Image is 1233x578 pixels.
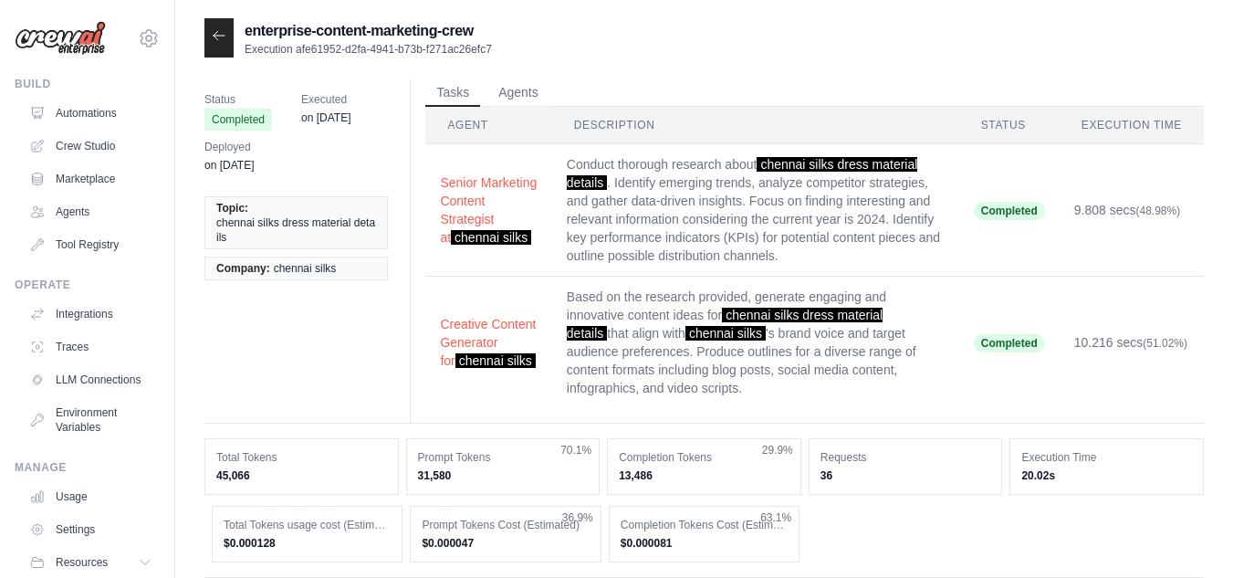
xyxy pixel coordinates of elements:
[22,99,160,128] a: Automations
[959,107,1060,144] th: Status
[204,159,254,172] time: July 29, 2025 at 23:41 IST
[204,138,254,156] span: Deployed
[216,201,248,215] span: Topic:
[22,300,160,329] a: Integrations
[22,332,160,362] a: Traces
[552,144,959,277] td: Conduct thorough research about . Identify emerging trends, analyze competitor strategies, and ga...
[762,443,793,457] span: 29.9%
[22,131,160,161] a: Crew Studio
[760,510,791,525] span: 63.1%
[422,536,589,551] dd: $0.000047
[22,197,160,226] a: Agents
[15,77,160,91] div: Build
[15,21,106,56] img: Logo
[974,202,1045,220] span: Completed
[619,468,789,483] dd: 13,486
[974,334,1045,352] span: Completed
[15,460,160,475] div: Manage
[820,468,991,483] dd: 36
[1021,450,1192,465] dt: Execution Time
[216,450,387,465] dt: Total Tokens
[552,107,959,144] th: Description
[15,278,160,292] div: Operate
[487,79,549,107] button: Agents
[619,450,789,465] dt: Completion Tokens
[224,536,391,551] dd: $0.000128
[685,326,766,341] span: chennai silks
[274,261,337,276] span: chennai silks
[567,308,883,341] span: chennai silks dress material details
[560,443,591,457] span: 70.1%
[22,482,160,511] a: Usage
[1142,490,1233,578] iframe: Chat Widget
[1060,144,1204,277] td: 9.808 secs
[204,109,272,131] span: Completed
[440,173,537,247] button: Senior Marketing Content Strategist atchennai silks
[1143,337,1187,350] span: (51.02%)
[425,107,551,144] th: Agent
[216,261,270,276] span: Company:
[440,315,537,370] button: Creative Content Generator forchennai silks
[301,111,350,124] time: July 30, 2025 at 11:25 IST
[22,515,160,544] a: Settings
[216,468,387,483] dd: 45,066
[455,353,536,368] span: chennai silks
[621,536,788,551] dd: $0.000081
[216,215,376,245] span: chennai silks dress material details
[22,230,160,259] a: Tool Registry
[22,398,160,442] a: Environment Variables
[224,518,391,532] dt: Total Tokens usage cost (Estimated)
[552,277,959,409] td: Based on the research provided, generate engaging and innovative content ideas for that align wit...
[22,365,160,394] a: LLM Connections
[22,548,160,577] button: Resources
[245,42,492,57] p: Execution afe61952-d2fa-4941-b73b-f271ac26efc7
[1021,468,1192,483] dd: 20.02s
[562,510,593,525] span: 36.9%
[451,230,531,245] span: chennai silks
[56,555,108,570] span: Resources
[245,20,492,42] h2: enterprise-content-marketing-crew
[422,518,589,532] dt: Prompt Tokens Cost (Estimated)
[301,90,350,109] span: Executed
[820,450,991,465] dt: Requests
[418,450,589,465] dt: Prompt Tokens
[1060,277,1204,409] td: 10.216 secs
[425,79,480,107] button: Tasks
[22,164,160,194] a: Marketplace
[418,468,589,483] dd: 31,580
[1136,205,1181,217] span: (48.98%)
[1060,107,1204,144] th: Execution Time
[621,518,788,532] dt: Completion Tokens Cost (Estimated)
[204,90,272,109] span: Status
